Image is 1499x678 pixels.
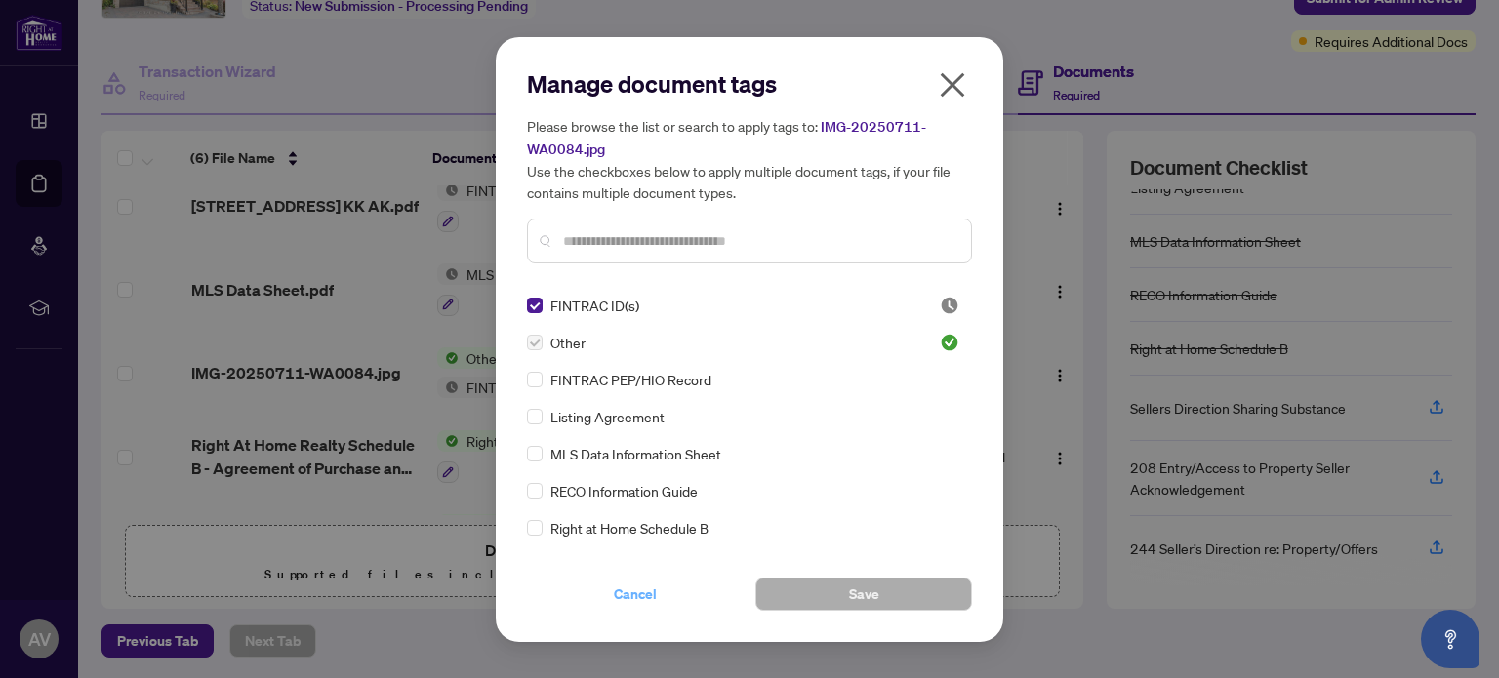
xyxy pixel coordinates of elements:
[550,369,711,390] span: FINTRAC PEP/HIO Record
[527,115,972,203] h5: Please browse the list or search to apply tags to: Use the checkboxes below to apply multiple doc...
[550,332,586,353] span: Other
[550,443,721,464] span: MLS Data Information Sheet
[550,295,639,316] span: FINTRAC ID(s)
[940,333,959,352] span: Approved
[940,333,959,352] img: status
[527,578,744,611] button: Cancel
[940,296,959,315] img: status
[755,578,972,611] button: Save
[940,296,959,315] span: Pending Review
[527,118,926,158] span: IMG-20250711-WA0084.jpg
[527,68,972,100] h2: Manage document tags
[614,578,657,610] span: Cancel
[550,406,665,427] span: Listing Agreement
[550,517,709,538] span: Right at Home Schedule B
[937,69,968,100] span: close
[1421,610,1479,668] button: Open asap
[550,480,698,501] span: RECO Information Guide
